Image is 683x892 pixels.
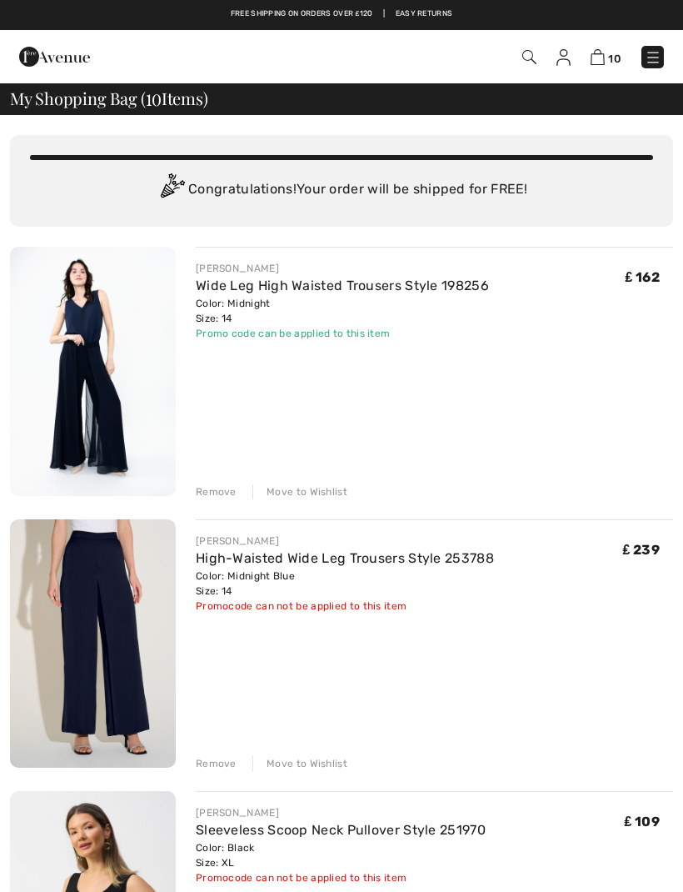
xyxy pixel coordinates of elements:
span: 10 [608,53,621,65]
div: Remove [196,484,237,499]
a: Wide Leg High Waisted Trousers Style 198256 [196,278,489,293]
a: High-Waisted Wide Leg Trousers Style 253788 [196,550,494,566]
div: Move to Wishlist [252,484,347,499]
div: Color: Midnight Size: 14 [196,296,489,326]
a: Free shipping on orders over ₤120 [231,8,373,20]
img: Shopping Bag [591,49,605,65]
span: ₤ 109 [625,814,660,829]
div: Remove [196,756,237,771]
div: Color: Midnight Blue Size: 14 [196,569,494,599]
div: Congratulations! Your order will be shipped for FREE! [30,173,653,207]
div: Promocode can not be applied to this item [196,870,486,885]
span: 10 [146,86,162,108]
img: My Info [556,49,571,66]
div: [PERSON_NAME] [196,261,489,276]
div: [PERSON_NAME] [196,534,494,549]
span: ₤ 162 [626,269,660,285]
img: High-Waisted Wide Leg Trousers Style 253788 [10,519,176,769]
span: ₤ 239 [623,542,660,558]
span: | [383,8,385,20]
img: Menu [645,49,661,66]
div: Color: Black Size: XL [196,840,486,870]
a: 10 [591,47,621,67]
a: Sleeveless Scoop Neck Pullover Style 251970 [196,822,486,838]
span: My Shopping Bag ( Items) [10,90,208,107]
img: 1ère Avenue [19,40,90,73]
div: Move to Wishlist [252,756,347,771]
div: Promo code can be applied to this item [196,326,489,341]
a: 1ère Avenue [19,48,90,63]
img: Wide Leg High Waisted Trousers Style 198256 [10,247,176,496]
div: [PERSON_NAME] [196,805,486,820]
a: Easy Returns [396,8,453,20]
img: Congratulation2.svg [155,173,188,207]
img: Search [522,50,536,64]
div: Promocode can not be applied to this item [196,599,494,614]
